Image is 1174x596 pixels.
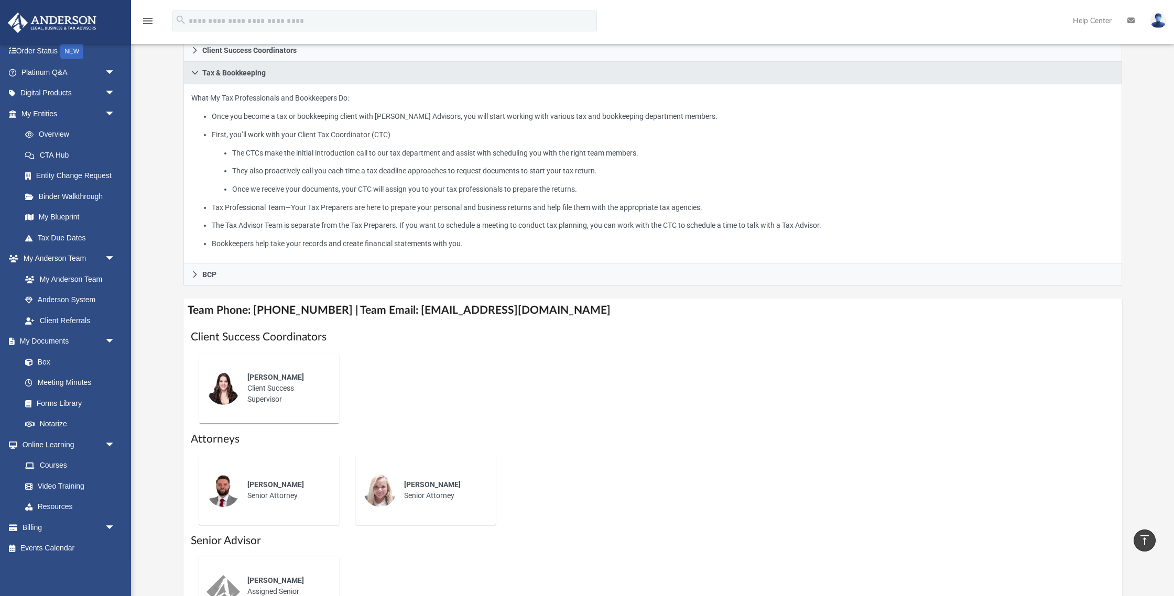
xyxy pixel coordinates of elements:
a: BCP [183,263,1122,286]
span: arrow_drop_down [105,434,126,456]
a: Billingarrow_drop_down [7,517,131,538]
a: Client Success Coordinators [183,39,1122,62]
i: menu [142,15,154,27]
a: Tax & Bookkeeping [183,62,1122,84]
span: Tax & Bookkeeping [202,69,266,76]
span: arrow_drop_down [105,83,126,104]
a: My Blueprint [15,207,126,228]
span: Client Success Coordinators [202,47,297,54]
a: Order StatusNEW [7,41,131,62]
a: Digital Productsarrow_drop_down [7,83,131,104]
a: Courses [15,455,126,476]
a: menu [142,20,154,27]
p: What My Tax Professionals and Bookkeepers Do: [191,92,1114,250]
a: Events Calendar [7,538,131,559]
span: BCP [202,271,216,278]
a: CTA Hub [15,145,131,165]
span: [PERSON_NAME] [247,480,304,489]
span: [PERSON_NAME] [247,373,304,381]
span: arrow_drop_down [105,517,126,538]
div: Senior Attorney [397,472,488,509]
div: NEW [60,43,83,59]
a: Notarize [15,414,126,435]
a: My Anderson Teamarrow_drop_down [7,248,126,269]
a: My Documentsarrow_drop_down [7,331,126,352]
h1: Client Success Coordinators [191,329,1115,345]
li: The Tax Advisor Team is separate from the Tax Preparers. If you want to schedule a meeting to con... [212,219,1114,232]
span: arrow_drop_down [105,248,126,270]
i: search [175,14,187,26]
h1: Senior Advisor [191,533,1115,548]
span: arrow_drop_down [105,62,126,83]
li: First, you’ll work with your Client Tax Coordinator (CTC) [212,128,1114,196]
img: Anderson Advisors Platinum Portal [5,13,100,33]
li: Once you become a tax or bookkeeping client with [PERSON_NAME] Advisors, you will start working w... [212,110,1114,123]
a: Entity Change Request [15,165,131,186]
a: Anderson System [15,290,126,311]
div: Client Success Supervisor [240,365,332,412]
div: Senior Attorney [240,472,332,509]
span: [PERSON_NAME] [247,576,304,584]
a: My Entitiesarrow_drop_down [7,103,131,124]
a: Forms Library [15,393,121,414]
a: Video Training [15,476,121,496]
i: vertical_align_top [1138,534,1151,546]
li: Tax Professional Team—Your Tax Preparers are here to prepare your personal and business returns a... [212,201,1114,214]
a: Client Referrals [15,310,126,331]
span: arrow_drop_down [105,103,126,125]
li: Once we receive your documents, your CTC will assign you to your tax professionals to prepare the... [232,183,1114,196]
h1: Attorneys [191,432,1115,447]
a: My Anderson Team [15,269,121,290]
a: Overview [15,124,131,145]
span: arrow_drop_down [105,331,126,352]
li: Bookkeepers help take your records and create financial statements with you. [212,237,1114,250]
div: Tax & Bookkeeping [183,84,1122,263]
li: They also proactively call you each time a tax deadline approaches to request documents to start ... [232,164,1114,178]
a: Tax Due Dates [15,227,131,248]
a: Box [15,351,121,372]
a: Online Learningarrow_drop_down [7,434,126,455]
a: vertical_align_top [1134,529,1156,551]
img: thumbnail [363,473,397,507]
a: Resources [15,496,126,517]
img: thumbnail [206,473,240,507]
a: Binder Walkthrough [15,186,131,207]
h4: Team Phone: [PHONE_NUMBER] | Team Email: [EMAIL_ADDRESS][DOMAIN_NAME] [183,299,1122,322]
a: Platinum Q&Aarrow_drop_down [7,62,131,83]
img: thumbnail [206,371,240,405]
img: User Pic [1150,13,1166,28]
span: [PERSON_NAME] [404,480,461,489]
li: The CTCs make the initial introduction call to our tax department and assist with scheduling you ... [232,147,1114,160]
a: Meeting Minutes [15,372,126,393]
